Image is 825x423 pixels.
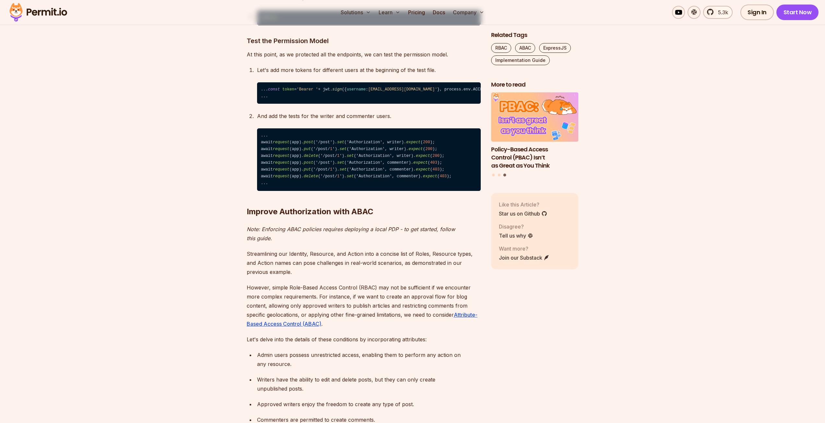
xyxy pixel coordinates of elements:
a: RBAC [491,43,511,53]
span: .expect [420,174,437,179]
p: Writers have the ability to edit and delete posts, but they can only create unpublished posts. [257,375,481,393]
span: .expect [411,160,428,165]
a: Attribute-Based Access Control (ABAC) [247,311,477,327]
a: Tell us why [499,232,533,240]
span: 5.3k [714,8,728,16]
span: .post [301,160,313,165]
a: Sign In [740,5,774,20]
p: However, simple Role-Based Access Control (RBAC) may not be sufficient if we encounter more compl... [247,283,481,328]
li: 3 of 3 [491,93,579,170]
h2: Improve Authorization with ABAC [247,181,481,217]
span: 403 [430,160,437,165]
a: ABAC [515,43,535,53]
p: Approved writers enjoy the freedom to create any type of post. [257,400,481,409]
button: Learn [376,6,403,19]
code: ... await (app) ('/post') ('Authorization', writer) ( ); await (app) ('/post/ ') ('Authorization'... [257,128,481,191]
span: .set [337,167,347,172]
span: [EMAIL_ADDRESS][DOMAIN_NAME]' [368,87,437,92]
div: Posts [491,93,579,178]
a: Pricing [406,6,428,19]
span: request [273,167,289,172]
span: request [273,140,289,145]
span: username [347,87,366,92]
button: Solutions [338,6,373,19]
span: request [273,160,289,165]
span: .set [344,154,354,158]
h2: More to read [491,81,579,89]
button: Go to slide 1 [492,174,495,176]
span: 200 [432,154,440,158]
a: Implementation Guide [491,55,550,65]
img: Permit logo [6,1,70,23]
p: Admin users possess unrestricted access, enabling them to perform any action on any resource. [257,350,481,369]
span: const [268,87,280,92]
span: 1 [337,154,339,158]
p: Let's delve into the details of these conditions by incorporating attributes: [247,335,481,344]
span: .delete [301,174,318,179]
span: .set [335,160,344,165]
p: Want more? [499,245,549,253]
span: .expect [406,147,423,151]
span: 'Bearer ' [297,87,318,92]
span: .set [337,147,347,151]
span: request [273,147,289,151]
span: .delete [301,154,318,158]
button: Company [450,6,487,19]
a: Policy-Based Access Control (PBAC) Isn’t as Great as You ThinkPolicy-Based Access Control (PBAC) ... [491,93,579,170]
span: 403 [432,167,440,172]
span: .post [301,140,313,145]
span: .put [301,147,311,151]
h3: Policy-Based Access Control (PBAC) Isn’t as Great as You Think [491,146,579,170]
img: Policy-Based Access Control (PBAC) Isn’t as Great as You Think [491,93,579,142]
p: Like this Article? [499,201,547,208]
code: ... = + jwt. ({ : }, process.env.ACCESS_TOKEN_SECRET, { : }); = + jwt. ({ : }, process.env.ACCESS... [257,82,481,104]
p: At this point, as we protected all the endpoints, we can test the permission model. [247,50,481,59]
span: .put [301,167,311,172]
a: Docs [430,6,448,19]
span: 403 [440,174,447,179]
span: sign [332,87,342,92]
span: 1 [330,147,332,151]
span: .set [344,174,354,179]
span: token [282,87,294,92]
a: Start Now [776,5,819,20]
p: And add the tests for the writer and commenter users. [257,112,481,121]
span: .set [335,140,344,145]
span: 200 [425,147,432,151]
em: Note: Enforcing ABAC policies requires deploying a local PDP - to get started, follow this guide. [247,226,455,241]
a: Star us on Github [499,210,547,217]
span: request [273,174,289,179]
p: Let's add more tokens for different users at the beginning of the test file. [257,65,481,75]
h3: Test the Permission Model [247,36,481,46]
button: Go to slide 3 [503,174,506,177]
span: 1 [337,174,339,179]
span: 200 [423,140,430,145]
span: 1 [330,167,332,172]
button: Go to slide 2 [498,174,501,176]
p: Streamlining our Identity, Resource, and Action into a concise list of Roles, Resource types, and... [247,249,481,276]
a: 5.3k [703,6,733,19]
span: .expect [413,167,430,172]
p: Disagree? [499,223,533,230]
h2: Related Tags [491,31,579,39]
span: request [273,154,289,158]
span: .expect [404,140,420,145]
a: ExpressJS [539,43,571,53]
a: Join our Substack [499,254,549,262]
span: .expect [413,154,430,158]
